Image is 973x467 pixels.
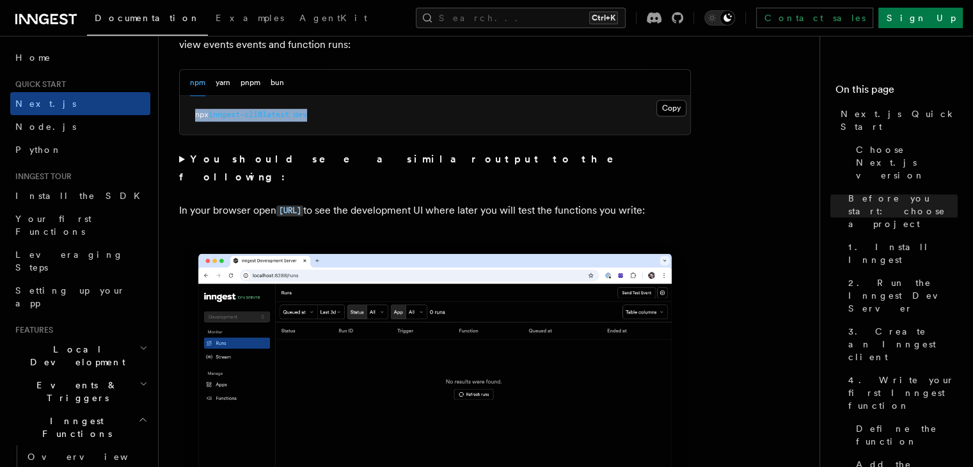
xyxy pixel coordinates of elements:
span: 4. Write your first Inngest function [848,374,958,412]
a: 1. Install Inngest [843,235,958,271]
p: In your browser open to see the development UI where later you will test the functions you write: [179,202,691,220]
span: 2. Run the Inngest Dev Server [848,276,958,315]
span: Inngest Functions [10,415,138,440]
span: Setting up your app [15,285,125,308]
span: Choose Next.js version [856,143,958,182]
button: Toggle dark mode [704,10,735,26]
span: Events & Triggers [10,379,139,404]
a: Choose Next.js version [851,138,958,187]
span: Quick start [10,79,66,90]
a: Sign Up [878,8,963,28]
a: Next.js Quick Start [835,102,958,138]
a: Define the function [851,417,958,453]
button: Local Development [10,338,150,374]
a: Before you start: choose a project [843,187,958,235]
span: Documentation [95,13,200,23]
h4: On this page [835,82,958,102]
button: Inngest Functions [10,409,150,445]
span: Define the function [856,422,958,448]
a: Leveraging Steps [10,243,150,279]
span: Node.js [15,122,76,132]
a: Home [10,46,150,69]
a: Install the SDK [10,184,150,207]
a: Python [10,138,150,161]
button: npm [190,70,205,96]
span: Examples [216,13,284,23]
a: Your first Functions [10,207,150,243]
a: [URL] [276,204,303,216]
span: inngest-cli@latest [209,110,289,119]
span: Before you start: choose a project [848,192,958,230]
a: Setting up your app [10,279,150,315]
kbd: Ctrl+K [589,12,618,24]
a: Node.js [10,115,150,138]
a: 3. Create an Inngest client [843,320,958,368]
span: Install the SDK [15,191,148,201]
button: yarn [216,70,230,96]
span: npx [195,110,209,119]
a: 4. Write your first Inngest function [843,368,958,417]
button: Search...Ctrl+K [416,8,626,28]
span: Local Development [10,343,139,368]
a: Examples [208,4,292,35]
span: 3. Create an Inngest client [848,325,958,363]
a: Contact sales [756,8,873,28]
span: Features [10,325,53,335]
a: Documentation [87,4,208,36]
span: Next.js Quick Start [841,107,958,133]
code: [URL] [276,205,303,216]
a: AgentKit [292,4,375,35]
span: dev [294,110,307,119]
summary: You should see a similar output to the following: [179,150,691,186]
button: Events & Triggers [10,374,150,409]
button: pnpm [241,70,260,96]
a: Next.js [10,92,150,115]
span: Next.js [15,99,76,109]
span: Leveraging Steps [15,249,123,273]
span: Home [15,51,51,64]
span: AgentKit [299,13,367,23]
span: Overview [28,452,159,462]
span: Your first Functions [15,214,91,237]
button: Copy [656,100,686,116]
button: bun [271,70,284,96]
span: Python [15,145,62,155]
span: 1. Install Inngest [848,241,958,266]
a: 2. Run the Inngest Dev Server [843,271,958,320]
strong: You should see a similar output to the following: [179,153,631,183]
span: Inngest tour [10,171,72,182]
